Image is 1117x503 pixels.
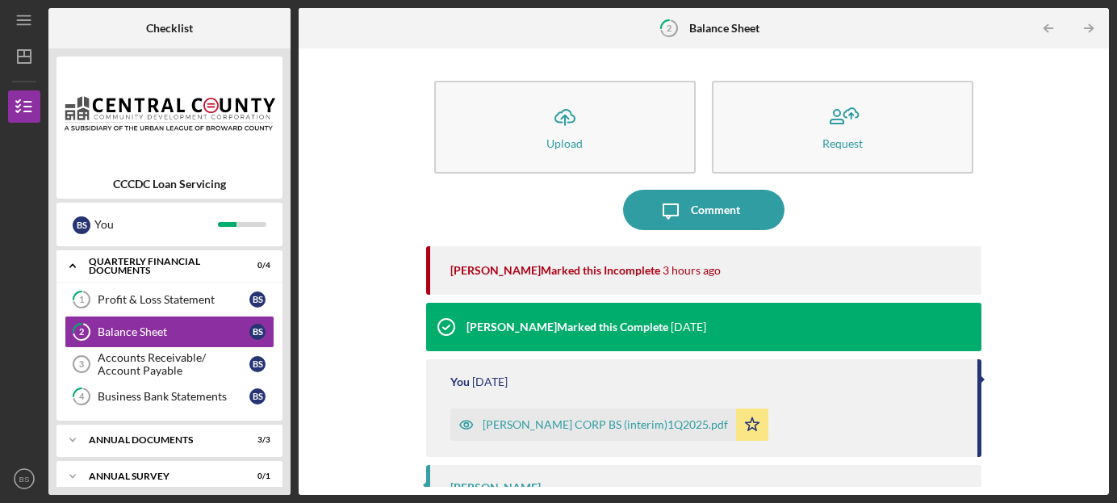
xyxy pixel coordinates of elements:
time: 2025-08-13 15:16 [663,264,721,277]
tspan: 4 [79,392,85,402]
div: Annual Survey [89,472,230,481]
img: Product logo [56,65,282,161]
div: Profit & Loss Statement [98,293,249,306]
button: Request [712,81,973,174]
div: [PERSON_NAME] [450,481,541,494]
button: [PERSON_NAME] CORP BS (interim)1Q2025.pdf [450,409,768,441]
tspan: 2 [667,23,671,33]
a: 2Balance SheetBS [65,316,274,348]
div: Upload [546,137,583,149]
time: 2025-06-30 18:10 [671,321,706,333]
button: Comment [623,190,784,230]
div: 0 / 4 [241,261,270,270]
tspan: 1 [79,295,84,305]
b: Balance Sheet [689,22,759,35]
button: BS [8,463,40,495]
b: CCCDC Loan Servicing [113,178,226,191]
div: B S [249,388,266,404]
div: You [450,375,470,388]
tspan: 2 [79,327,84,337]
div: [PERSON_NAME] Marked this Complete [466,321,668,333]
div: Quarterly Financial Documents [89,257,230,275]
text: BS [19,475,30,484]
a: 3Accounts Receivable/ Account PayableBS [65,348,274,380]
div: Balance Sheet [98,325,249,338]
div: Request [822,137,863,149]
time: 2025-06-29 16:38 [472,375,508,388]
div: B S [249,324,266,340]
button: Upload [434,81,696,174]
a: 1Profit & Loss StatementBS [65,283,274,316]
div: 0 / 1 [241,472,270,481]
div: Business Bank Statements [98,390,249,403]
b: Checklist [146,22,193,35]
div: 3 / 3 [241,435,270,445]
div: Annual Documents [89,435,230,445]
div: B S [249,291,266,308]
a: 4Business Bank StatementsBS [65,380,274,413]
div: [PERSON_NAME] Marked this Incomplete [450,264,660,277]
div: Comment [691,190,740,230]
tspan: 3 [79,359,84,369]
div: B S [249,356,266,372]
div: [PERSON_NAME] CORP BS (interim)1Q2025.pdf [483,418,728,431]
div: B S [73,216,90,234]
div: Accounts Receivable/ Account Payable [98,351,249,377]
div: You [94,211,218,238]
